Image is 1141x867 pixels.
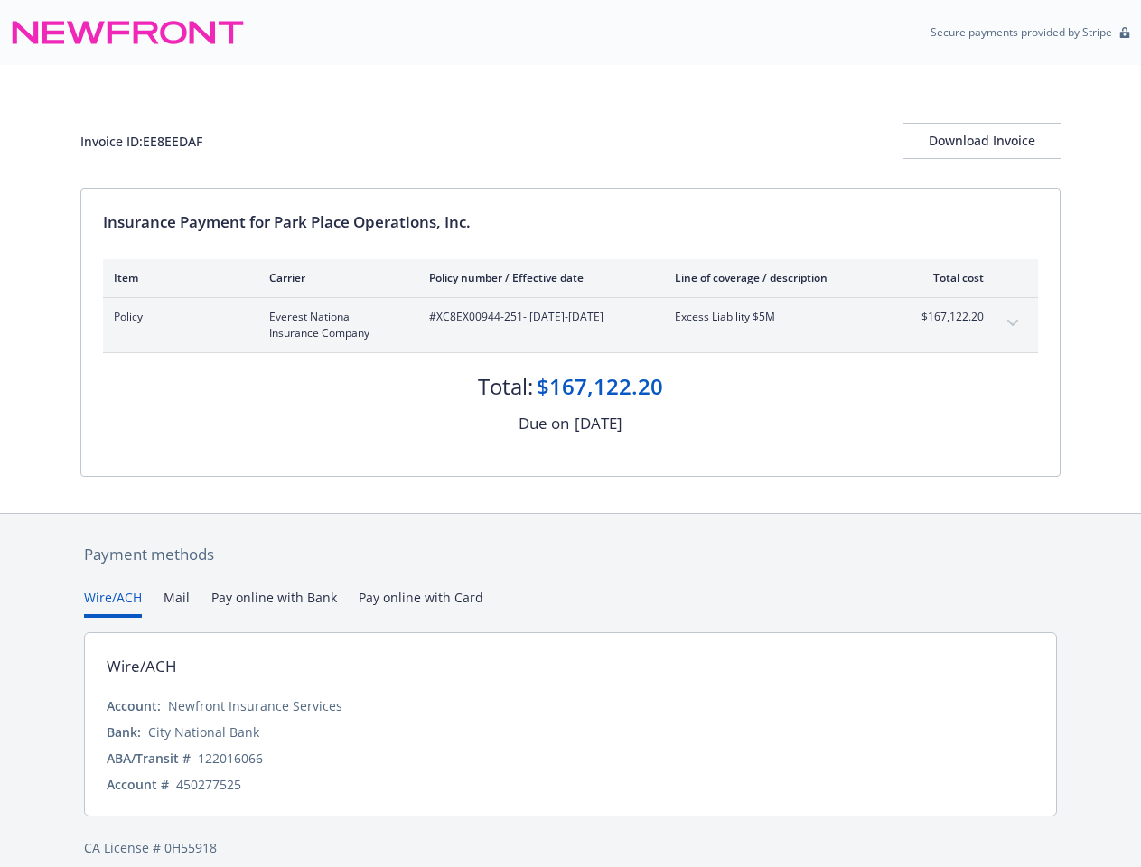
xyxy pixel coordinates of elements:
[931,24,1112,40] p: Secure payments provided by Stripe
[114,270,240,285] div: Item
[148,722,259,741] div: City National Bank
[107,749,191,768] div: ABA/Transit #
[84,588,142,618] button: Wire/ACH
[998,309,1027,338] button: expand content
[103,298,1038,352] div: PolicyEverest National Insurance Company#XC8EX00944-251- [DATE]-[DATE]Excess Liability $5M$167,12...
[519,412,569,435] div: Due on
[107,775,169,794] div: Account #
[537,371,663,402] div: $167,122.20
[269,309,400,341] span: Everest National Insurance Company
[478,371,533,402] div: Total:
[107,696,161,715] div: Account:
[675,309,887,325] span: Excess Liability $5M
[84,838,1057,857] div: CA License # 0H55918
[429,309,646,325] span: #XC8EX00944-251 - [DATE]-[DATE]
[107,722,141,741] div: Bank:
[916,270,984,285] div: Total cost
[429,270,646,285] div: Policy number / Effective date
[164,588,190,618] button: Mail
[80,132,202,151] div: Invoice ID: EE8EEDAF
[114,309,240,325] span: Policy
[84,543,1057,566] div: Payment methods
[903,124,1061,158] div: Download Invoice
[107,655,177,678] div: Wire/ACH
[103,210,1038,234] div: Insurance Payment for Park Place Operations, Inc.
[916,309,984,325] span: $167,122.20
[211,588,337,618] button: Pay online with Bank
[359,588,483,618] button: Pay online with Card
[176,775,241,794] div: 450277525
[903,123,1061,159] button: Download Invoice
[198,749,263,768] div: 122016066
[675,270,887,285] div: Line of coverage / description
[269,270,400,285] div: Carrier
[168,696,342,715] div: Newfront Insurance Services
[575,412,622,435] div: [DATE]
